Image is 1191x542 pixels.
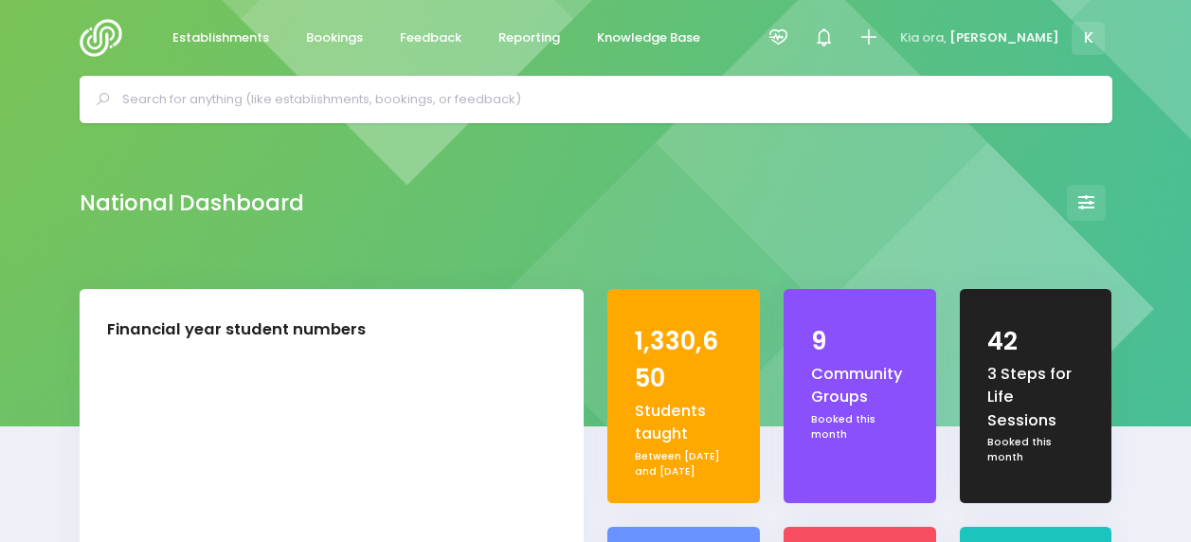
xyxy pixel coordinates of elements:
span: Bookings [306,28,363,47]
input: Search for anything (like establishments, bookings, or feedback) [122,85,1086,114]
span: Reporting [498,28,560,47]
div: 1,330,650 [635,323,731,397]
a: Feedback [385,20,478,57]
span: [PERSON_NAME] [949,28,1059,47]
a: Bookings [291,20,379,57]
span: K [1072,22,1105,55]
h2: National Dashboard [80,190,304,216]
a: Reporting [483,20,576,57]
div: Financial year student numbers [107,318,366,342]
img: Logo [80,19,134,57]
span: Kia ora, [900,28,947,47]
div: 9 [811,323,908,360]
div: Booked this month [987,435,1084,464]
span: Feedback [400,28,461,47]
div: 3 Steps for Life Sessions [987,363,1084,432]
div: Community Groups [811,363,908,409]
span: Knowledge Base [597,28,700,47]
div: 42 [987,323,1084,360]
span: Establishments [172,28,269,47]
div: Booked this month [811,412,908,442]
a: Establishments [157,20,285,57]
div: Students taught [635,400,731,446]
a: Knowledge Base [582,20,716,57]
div: Between [DATE] and [DATE] [635,449,731,479]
